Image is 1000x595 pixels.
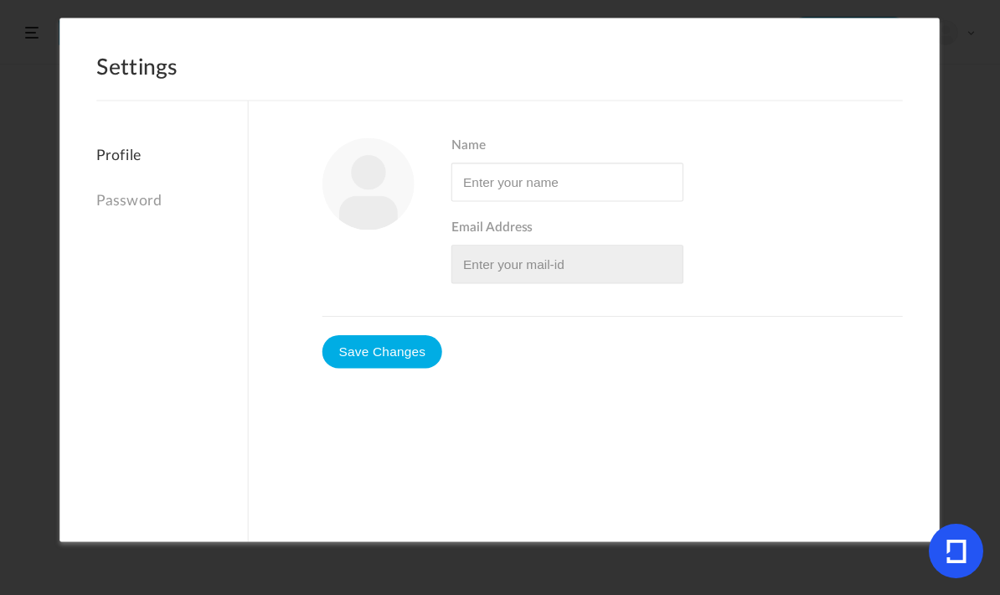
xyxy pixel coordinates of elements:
input: Name [451,163,683,201]
input: Email Address [451,245,683,283]
a: Profile [97,147,248,174]
span: Email Address [451,220,903,236]
h2: Settings [97,55,904,101]
span: Name [451,138,903,154]
a: Password [97,184,248,220]
img: user-image.png [322,138,415,230]
button: Save Changes [322,335,442,369]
